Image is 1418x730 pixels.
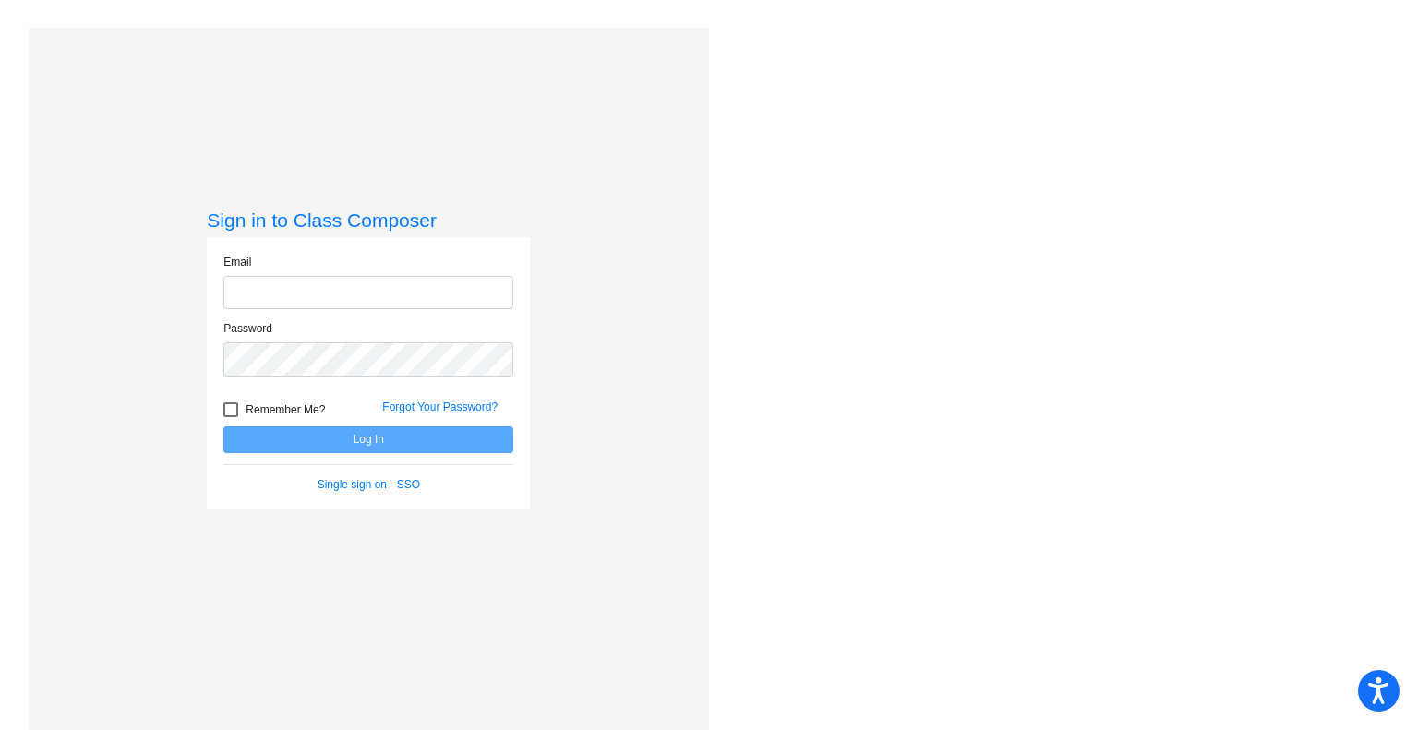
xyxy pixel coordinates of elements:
label: Password [223,320,272,337]
span: Remember Me? [246,399,325,421]
label: Email [223,254,251,270]
h3: Sign in to Class Composer [207,209,530,232]
a: Forgot Your Password? [382,401,498,413]
a: Single sign on - SSO [318,478,420,491]
button: Log In [223,426,513,453]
